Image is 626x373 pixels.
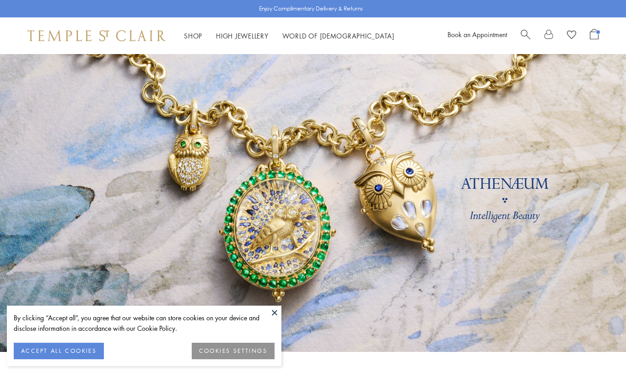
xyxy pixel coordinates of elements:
button: ACCEPT ALL COOKIES [14,343,104,359]
a: Open Shopping Bag [590,29,599,43]
a: ShopShop [184,31,202,40]
nav: Main navigation [184,30,394,42]
a: Book an Appointment [448,30,507,39]
button: COOKIES SETTINGS [192,343,275,359]
div: By clicking “Accept all”, you agree that our website can store cookies on your device and disclos... [14,313,275,334]
a: Search [521,29,530,43]
a: High JewelleryHigh Jewellery [216,31,269,40]
img: Temple St. Clair [27,30,166,41]
iframe: Gorgias live chat messenger [580,330,617,364]
a: World of [DEMOGRAPHIC_DATA]World of [DEMOGRAPHIC_DATA] [282,31,394,40]
p: Enjoy Complimentary Delivery & Returns [259,4,363,13]
a: View Wishlist [567,29,576,43]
